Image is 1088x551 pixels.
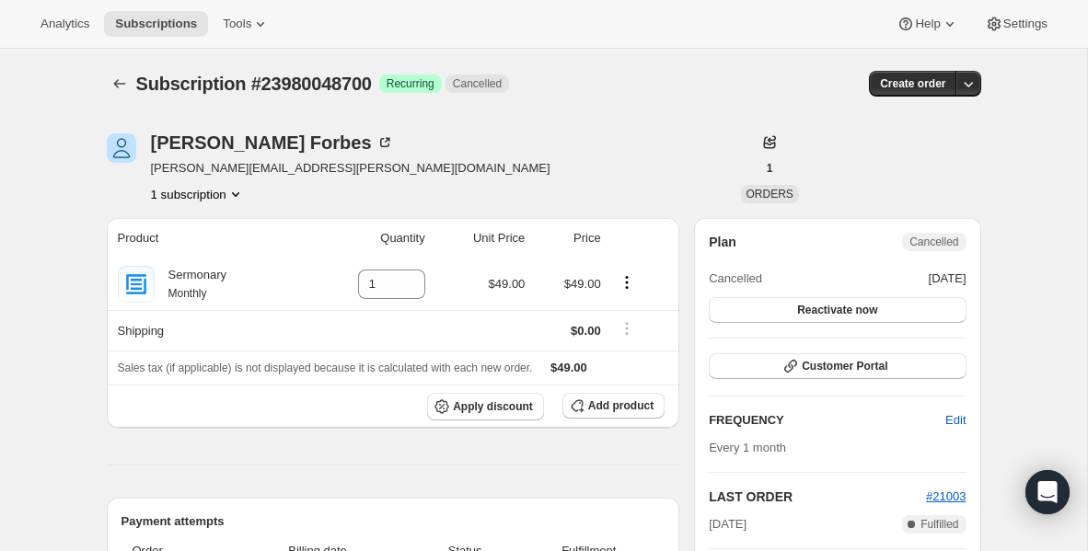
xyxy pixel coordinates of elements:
[709,353,966,379] button: Customer Portal
[564,277,601,291] span: $49.00
[709,488,926,506] h2: LAST ORDER
[915,17,940,31] span: Help
[223,17,251,31] span: Tools
[929,270,966,288] span: [DATE]
[934,406,977,435] button: Edit
[29,11,100,37] button: Analytics
[767,161,773,176] span: 1
[612,318,642,339] button: Shipping actions
[709,233,736,251] h2: Plan
[387,76,434,91] span: Recurring
[427,393,544,420] button: Apply discount
[909,235,958,249] span: Cancelled
[709,515,747,534] span: [DATE]
[974,11,1059,37] button: Settings
[797,303,877,317] span: Reactivate now
[756,155,784,181] button: 1
[168,287,207,300] small: Monthly
[107,218,307,258] th: Product
[920,517,958,532] span: Fulfilled
[155,266,227,303] div: Sermonary
[151,159,550,178] span: [PERSON_NAME][EMAIL_ADDRESS][PERSON_NAME][DOMAIN_NAME]
[453,399,533,414] span: Apply discount
[41,17,89,31] span: Analytics
[136,74,372,94] span: Subscription #23980048700
[709,441,786,454] span: Every 1 month
[926,489,966,503] a: #21003
[869,71,956,97] button: Create order
[709,270,762,288] span: Cancelled
[212,11,281,37] button: Tools
[612,272,642,293] button: Product actions
[107,133,136,163] span: Donny Forbes
[489,277,526,291] span: $49.00
[885,11,969,37] button: Help
[926,488,966,506] button: #21003
[747,188,793,201] span: ORDERS
[1003,17,1047,31] span: Settings
[107,71,133,97] button: Subscriptions
[104,11,208,37] button: Subscriptions
[118,266,155,303] img: product img
[307,218,431,258] th: Quantity
[431,218,531,258] th: Unit Price
[115,17,197,31] span: Subscriptions
[571,324,601,338] span: $0.00
[588,398,654,413] span: Add product
[802,359,887,373] span: Customer Portal
[1025,470,1070,514] div: Open Intercom Messenger
[151,185,245,203] button: Product actions
[709,411,945,430] h2: FREQUENCY
[880,76,945,91] span: Create order
[562,393,665,419] button: Add product
[709,297,966,323] button: Reactivate now
[107,310,307,350] th: Shipping
[550,361,587,374] span: $49.00
[530,218,606,258] th: Price
[453,76,502,91] span: Cancelled
[945,411,966,430] span: Edit
[151,133,394,152] div: [PERSON_NAME] Forbes
[118,362,533,374] span: Sales tax (if applicable) is not displayed because it is calculated with each new order.
[122,512,666,531] h2: Payment attempts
